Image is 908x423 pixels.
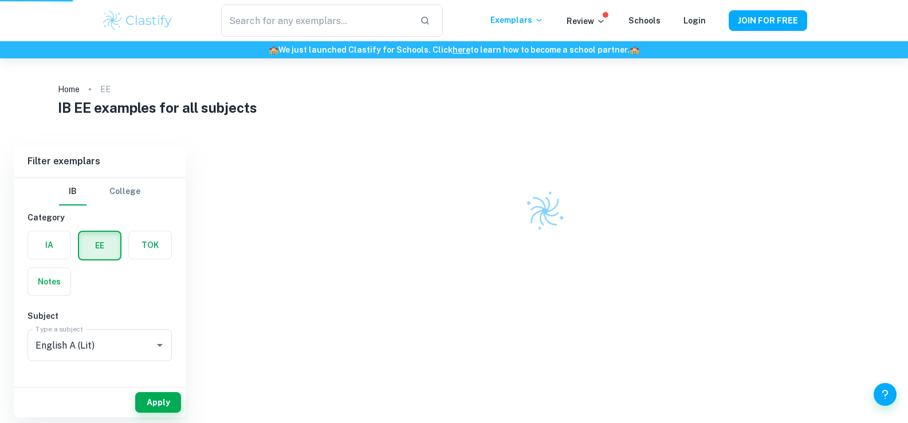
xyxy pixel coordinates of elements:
[567,15,606,27] p: Review
[135,392,181,413] button: Apply
[28,268,70,295] button: Notes
[109,178,140,205] button: College
[683,16,706,25] a: Login
[490,14,544,26] p: Exemplars
[129,231,171,259] button: TOK
[630,45,639,54] span: 🏫
[874,383,897,406] button: Help and Feedback
[221,5,410,37] input: Search for any exemplars...
[100,83,111,96] p: EE
[269,45,278,54] span: 🏫
[27,310,172,322] h6: Subject
[79,232,120,259] button: EE
[59,178,87,205] button: IB
[152,337,168,353] button: Open
[27,379,172,392] h6: Criteria
[58,81,80,97] a: Home
[453,45,470,54] a: here
[28,231,70,259] button: IA
[36,324,83,334] label: Type a subject
[59,178,140,205] div: Filter type choice
[101,9,174,32] img: Clastify logo
[518,184,571,238] img: Clastify logo
[628,16,661,25] a: Schools
[2,44,906,56] h6: We just launched Clastify for Schools. Click to learn how to become a school partner.
[58,97,850,118] h1: IB EE examples for all subjects
[729,10,807,31] button: JOIN FOR FREE
[14,145,186,177] h6: Filter exemplars
[27,211,172,224] h6: Category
